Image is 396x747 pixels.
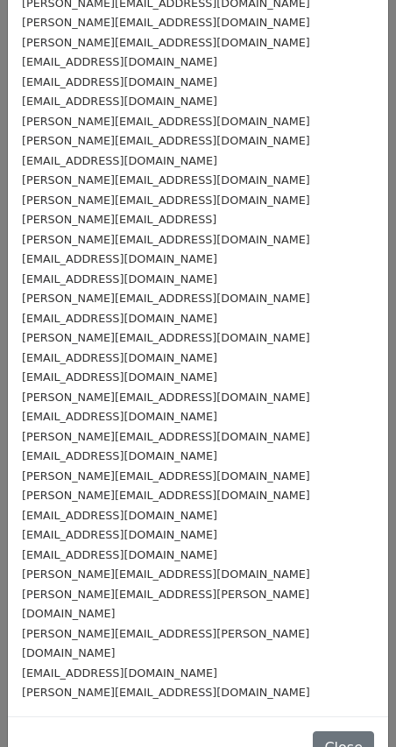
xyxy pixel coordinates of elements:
small: [EMAIL_ADDRESS][DOMAIN_NAME] [22,272,217,285]
small: [EMAIL_ADDRESS][DOMAIN_NAME] [22,509,217,522]
small: [PERSON_NAME][EMAIL_ADDRESS][DOMAIN_NAME] [22,115,310,128]
small: [PERSON_NAME][EMAIL_ADDRESS][DOMAIN_NAME] [22,686,310,699]
small: [EMAIL_ADDRESS][DOMAIN_NAME] [22,95,217,108]
small: [EMAIL_ADDRESS][DOMAIN_NAME] [22,548,217,561]
small: [EMAIL_ADDRESS][DOMAIN_NAME] [22,370,217,384]
small: [EMAIL_ADDRESS][DOMAIN_NAME] [22,252,217,265]
small: [PERSON_NAME][EMAIL_ADDRESS][DOMAIN_NAME] [22,430,310,443]
small: [PERSON_NAME][EMAIL_ADDRESS][PERSON_NAME][DOMAIN_NAME] [22,627,309,660]
small: [EMAIL_ADDRESS][DOMAIN_NAME] [22,351,217,364]
small: [PERSON_NAME][EMAIL_ADDRESS][DOMAIN_NAME] [22,134,310,147]
iframe: Chat Widget [308,663,396,747]
small: [PERSON_NAME][EMAIL_ADDRESS][DOMAIN_NAME] [22,173,310,187]
small: [PERSON_NAME][EMAIL_ADDRESS][DOMAIN_NAME] [22,391,310,404]
small: [EMAIL_ADDRESS][DOMAIN_NAME] [22,449,217,462]
small: [PERSON_NAME][EMAIL_ADDRESS][DOMAIN_NAME] [22,567,310,581]
small: [PERSON_NAME][EMAIL_ADDRESS][DOMAIN_NAME] [22,292,310,305]
small: [EMAIL_ADDRESS][DOMAIN_NAME] [22,528,217,541]
small: [PERSON_NAME][EMAIL_ADDRESS][PERSON_NAME][DOMAIN_NAME] [22,588,309,621]
small: [PERSON_NAME][EMAIL_ADDRESS][DOMAIN_NAME] [22,16,310,29]
small: [PERSON_NAME][EMAIL_ADDRESS][DOMAIN_NAME] [22,194,310,207]
small: [EMAIL_ADDRESS][DOMAIN_NAME] [22,410,217,423]
small: [PERSON_NAME][EMAIL_ADDRESS][DOMAIN_NAME] [22,469,310,483]
small: [EMAIL_ADDRESS][DOMAIN_NAME] [22,75,217,88]
small: [EMAIL_ADDRESS][DOMAIN_NAME] [22,154,217,167]
small: [PERSON_NAME][EMAIL_ADDRESS] [22,213,216,226]
small: [EMAIL_ADDRESS][DOMAIN_NAME] [22,55,217,68]
small: [PERSON_NAME][EMAIL_ADDRESS][DOMAIN_NAME] [22,36,310,49]
small: [PERSON_NAME][EMAIL_ADDRESS][DOMAIN_NAME] [22,331,310,344]
small: [EMAIL_ADDRESS][DOMAIN_NAME] [22,312,217,325]
small: [EMAIL_ADDRESS][DOMAIN_NAME] [22,666,217,680]
small: [PERSON_NAME][EMAIL_ADDRESS][DOMAIN_NAME] [22,489,310,502]
small: [PERSON_NAME][EMAIL_ADDRESS][DOMAIN_NAME] [22,233,310,246]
